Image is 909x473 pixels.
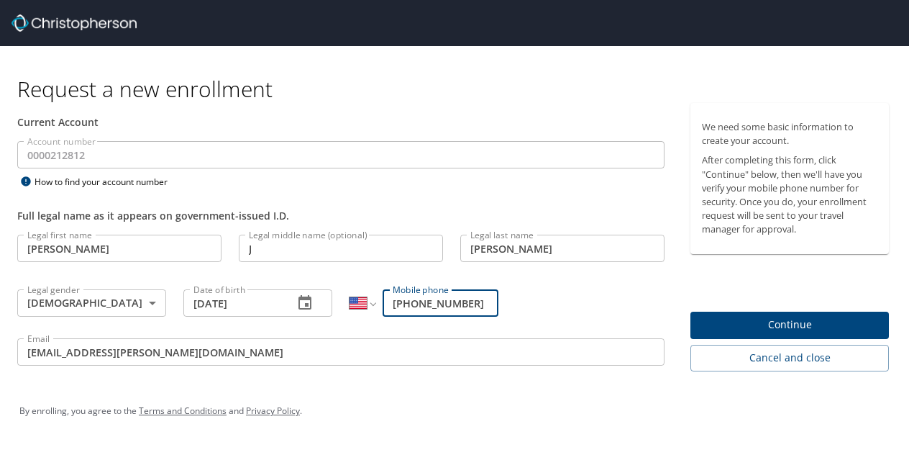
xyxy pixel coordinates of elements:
p: We need some basic information to create your account. [702,120,877,148]
p: After completing this form, click "Continue" below, then we'll have you verify your mobile phone ... [702,153,877,236]
input: Enter phone number [383,289,498,317]
input: MM/DD/YYYY [183,289,282,317]
div: Full legal name as it appears on government-issued I.D. [17,208,664,223]
a: Privacy Policy [246,405,300,417]
h1: Request a new enrollment [17,75,900,103]
span: Cancel and close [702,349,877,367]
span: Continue [702,316,877,334]
button: Cancel and close [690,345,889,371]
div: [DEMOGRAPHIC_DATA] [17,289,166,317]
img: cbt logo [12,14,137,32]
a: Terms and Conditions [139,405,227,417]
div: By enrolling, you agree to the and . [19,393,890,429]
div: Current Account [17,114,664,130]
button: Continue [690,312,889,340]
div: How to find your account number [17,173,197,191]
